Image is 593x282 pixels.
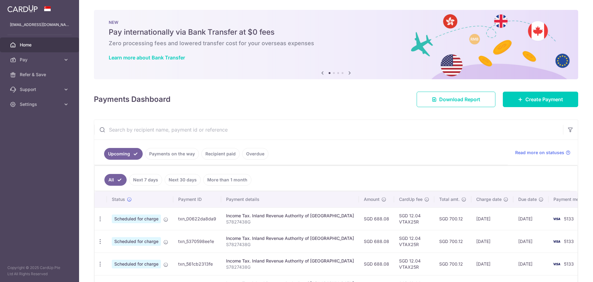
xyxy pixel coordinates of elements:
th: Payment details [221,191,359,207]
div: Income Tax. Inland Revenue Authority of [GEOGRAPHIC_DATA] [226,213,354,219]
a: Download Report [417,92,495,107]
td: [DATE] [513,230,549,253]
td: [DATE] [513,207,549,230]
span: Status [112,196,125,202]
h6: Zero processing fees and lowered transfer cost for your overseas expenses [109,40,563,47]
div: Income Tax. Inland Revenue Authority of [GEOGRAPHIC_DATA] [226,258,354,264]
img: Bank Card [550,260,563,268]
span: Download Report [439,96,480,103]
a: More than 1 month [203,174,251,186]
span: Create Payment [525,96,563,103]
a: Recipient paid [201,148,240,160]
td: [DATE] [471,253,513,275]
td: SGD 12.04 VTAX25R [394,207,434,230]
span: Due date [518,196,537,202]
span: Scheduled for charge [112,215,161,223]
p: S7827438G [226,219,354,225]
a: Overdue [242,148,268,160]
a: Next 30 days [165,174,201,186]
div: Income Tax. Inland Revenue Authority of [GEOGRAPHIC_DATA] [226,235,354,241]
span: Scheduled for charge [112,260,161,268]
td: SGD 688.08 [359,207,394,230]
span: Charge date [476,196,502,202]
td: [DATE] [471,207,513,230]
h5: Pay internationally via Bank Transfer at $0 fees [109,27,563,37]
td: [DATE] [513,253,549,275]
td: SGD 700.12 [434,253,471,275]
a: Payments on the way [145,148,199,160]
p: S7827438G [226,241,354,248]
img: Bank transfer banner [94,10,578,79]
p: [EMAIL_ADDRESS][DOMAIN_NAME] [10,22,69,28]
td: SGD 688.08 [359,253,394,275]
span: CardUp fee [399,196,423,202]
p: NEW [109,20,563,25]
span: Read more on statuses [515,150,564,156]
span: 5133 [564,216,574,221]
td: SGD 700.12 [434,230,471,253]
span: 5133 [564,239,574,244]
span: Settings [20,101,61,107]
span: Support [20,86,61,93]
span: Amount [364,196,380,202]
input: Search by recipient name, payment id or reference [94,120,563,140]
td: SGD 12.04 VTAX25R [394,253,434,275]
td: SGD 700.12 [434,207,471,230]
th: Payment ID [173,191,221,207]
td: txn_00622da8da9 [173,207,221,230]
a: Upcoming [104,148,143,160]
span: Total amt. [439,196,460,202]
a: Next 7 days [129,174,162,186]
span: 5133 [564,261,574,267]
img: Bank Card [550,238,563,245]
a: Create Payment [503,92,578,107]
td: SGD 688.08 [359,230,394,253]
td: SGD 12.04 VTAX25R [394,230,434,253]
td: txn_5370598ee1e [173,230,221,253]
h4: Payments Dashboard [94,94,170,105]
a: Read more on statuses [515,150,570,156]
span: Home [20,42,61,48]
p: S7827438G [226,264,354,270]
td: txn_561cb2313fe [173,253,221,275]
a: Learn more about Bank Transfer [109,54,185,61]
span: Pay [20,57,61,63]
a: All [104,174,127,186]
img: Bank Card [550,215,563,223]
span: Scheduled for charge [112,237,161,246]
span: Refer & Save [20,72,61,78]
td: [DATE] [471,230,513,253]
img: CardUp [7,5,38,12]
